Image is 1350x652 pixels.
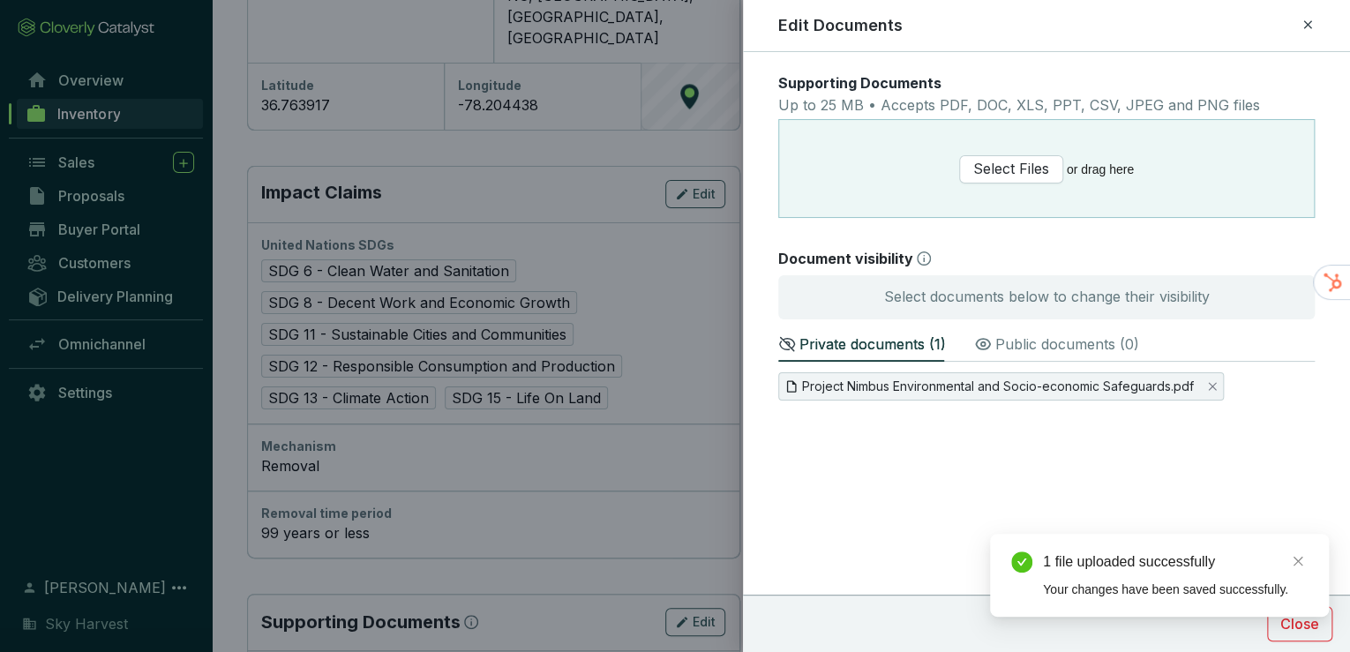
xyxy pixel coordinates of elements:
div: Your changes have been saved successfully. [1043,580,1308,599]
span: check-circle [1011,551,1032,573]
span: close [1292,555,1304,567]
label: Supporting Documents [778,73,941,93]
span: Select Files [973,158,1049,180]
button: Select Files [959,155,1063,184]
p: Select documents below to change their visibility [883,288,1209,307]
p: Up to 25 MB • Accepts PDF, DOC, XLS, PPT, CSV, JPEG and PNG files [778,96,1260,116]
span: Project Nimbus Environmental and Socio-economic Safeguards.pdf [802,377,1194,396]
a: Close [1288,551,1308,571]
div: 1 file uploaded successfully [1043,551,1308,573]
p: Document visibility [778,250,913,269]
p: Public documents ( 0 ) [995,333,1139,355]
p: Private documents ( 1 ) [799,333,946,355]
h2: Edit Documents [778,14,903,37]
span: or drag here [959,155,1134,184]
span: Close [1207,381,1218,392]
